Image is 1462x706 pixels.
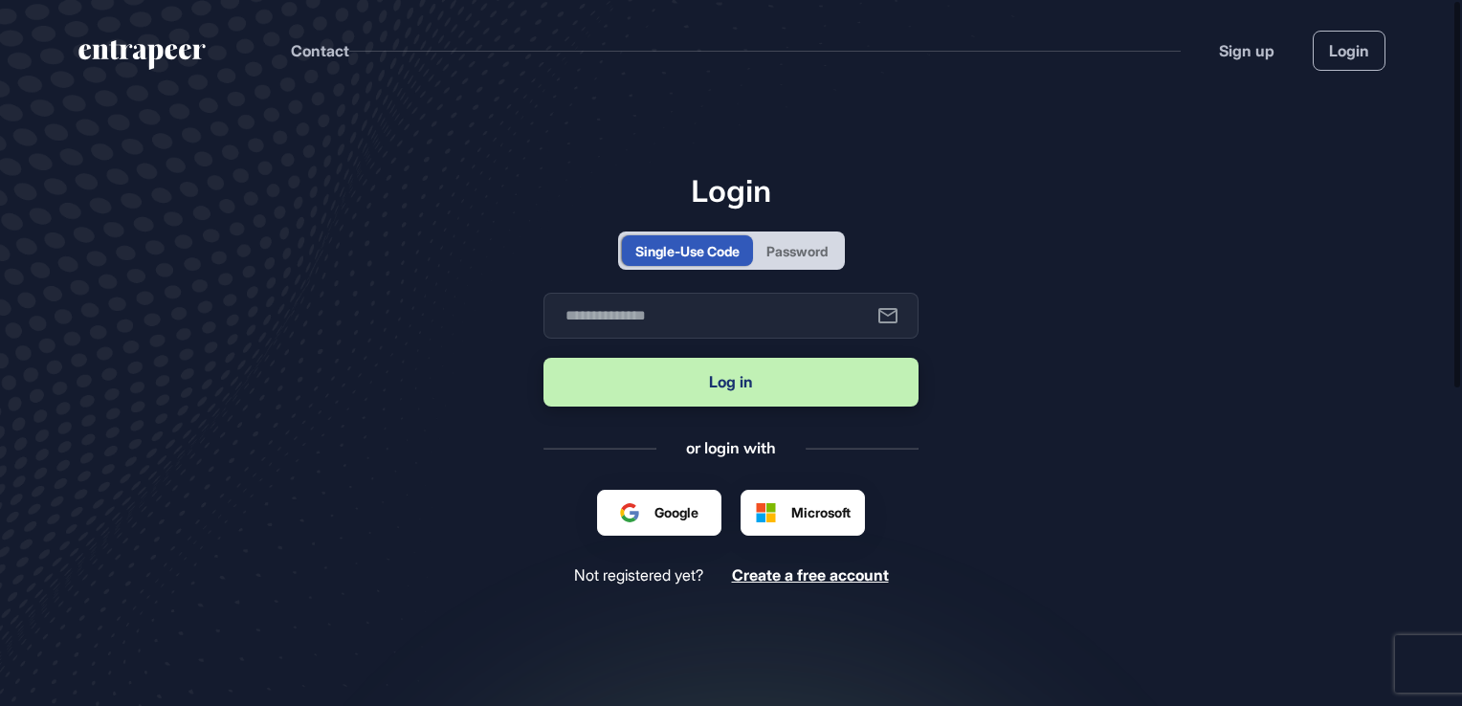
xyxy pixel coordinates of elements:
a: Sign up [1219,39,1274,62]
div: Single-Use Code [635,241,740,261]
span: Create a free account [732,565,889,585]
div: Password [766,241,828,261]
a: entrapeer-logo [77,40,208,77]
div: or login with [686,437,776,458]
h1: Login [543,172,919,209]
a: Create a free account [732,566,889,585]
span: Not registered yet? [574,566,703,585]
button: Log in [543,358,919,407]
span: Microsoft [791,502,851,522]
button: Contact [291,38,349,63]
a: Login [1313,31,1385,71]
